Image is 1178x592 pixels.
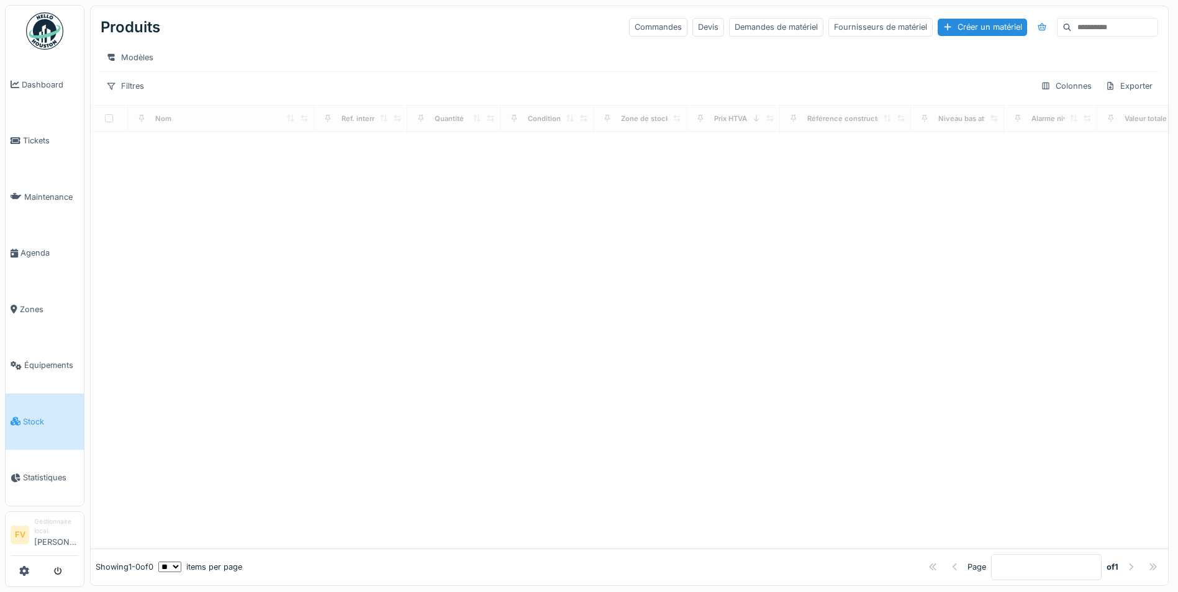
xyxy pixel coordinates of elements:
a: Dashboard [6,56,84,113]
a: Équipements [6,338,84,394]
a: Tickets [6,113,84,169]
span: Dashboard [22,79,79,91]
a: Maintenance [6,169,84,225]
div: Ref. interne [342,114,381,124]
span: Stock [23,416,79,428]
div: Page [967,561,986,573]
span: Zones [20,303,79,315]
div: Fournisseurs de matériel [828,18,933,36]
div: Alarme niveau bas [1031,114,1094,124]
div: Demandes de matériel [729,18,823,36]
img: Badge_color-CXgf-gQk.svg [26,12,63,50]
div: Quantité [435,114,464,124]
div: Créer un matériel [938,19,1027,35]
div: Filtres [101,77,150,95]
div: Devis [692,18,724,36]
li: [PERSON_NAME] [34,517,79,553]
div: Conditionnement [528,114,587,124]
div: Niveau bas atteint ? [938,114,1005,124]
li: FV [11,526,29,544]
div: Commandes [629,18,687,36]
a: Stock [6,393,84,450]
div: Référence constructeur [807,114,889,124]
div: Exporter [1100,77,1158,95]
div: Showing 1 - 0 of 0 [96,561,153,573]
a: Zones [6,281,84,338]
div: Colonnes [1035,77,1097,95]
div: Prix HTVA [714,114,747,124]
div: Valeur totale [1125,114,1167,124]
a: FV Gestionnaire local[PERSON_NAME] [11,517,79,556]
span: Maintenance [24,191,79,203]
div: Zone de stockage [621,114,682,124]
div: items per page [158,561,242,573]
span: Agenda [20,247,79,259]
span: Statistiques [23,472,79,483]
div: Nom [155,114,171,124]
strong: of 1 [1107,561,1118,573]
a: Agenda [6,225,84,282]
div: Produits [101,11,160,43]
span: Tickets [23,135,79,146]
span: Équipements [24,359,79,371]
div: Gestionnaire local [34,517,79,536]
div: Modèles [101,48,159,66]
a: Statistiques [6,450,84,506]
